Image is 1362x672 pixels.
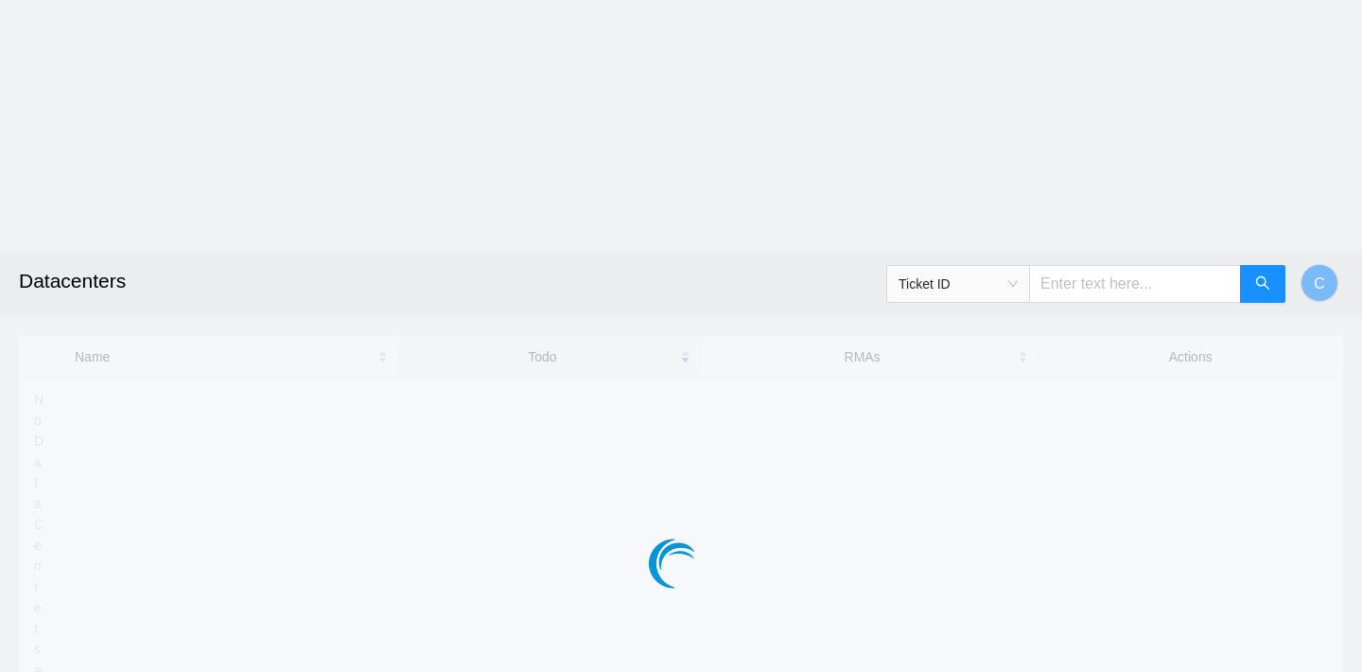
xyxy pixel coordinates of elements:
span: search [1255,275,1270,293]
h2: Datacenters [19,251,946,311]
button: C [1301,264,1338,302]
span: C [1314,272,1325,295]
span: Ticket ID [899,270,1018,298]
input: Enter text here... [1029,265,1241,303]
button: search [1240,265,1285,303]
